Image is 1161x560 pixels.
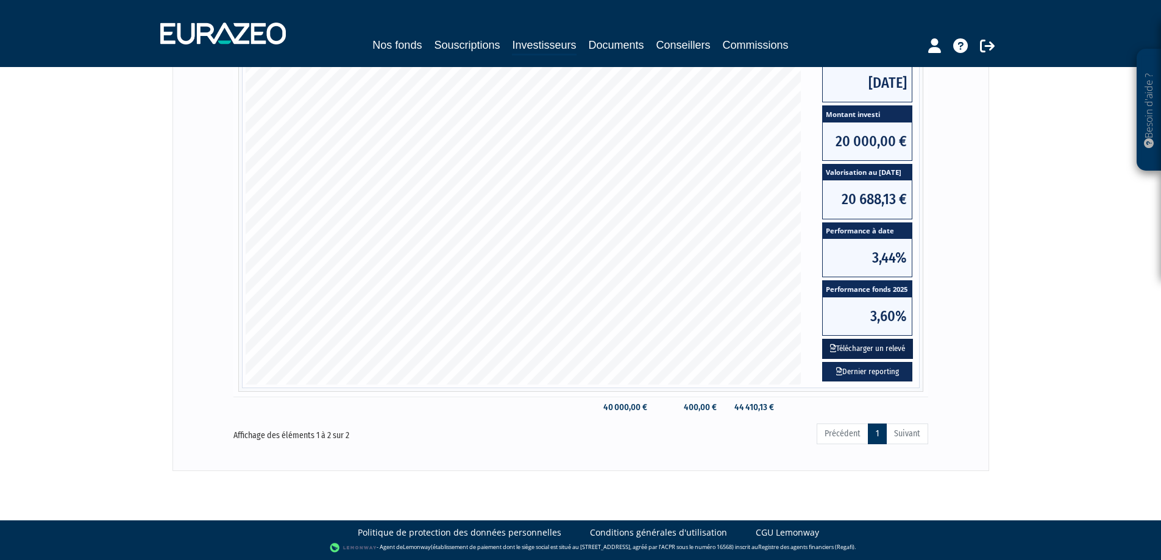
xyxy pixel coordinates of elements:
a: Conditions générales d'utilisation [590,526,727,539]
a: Nos fonds [372,37,422,54]
a: Conseillers [656,37,711,54]
a: CGU Lemonway [756,526,819,539]
a: Documents [589,37,644,54]
img: logo-lemonway.png [330,542,377,554]
span: 3,60% [823,297,912,335]
a: Registre des agents financiers (Regafi) [758,543,854,551]
a: Dernier reporting [822,362,912,382]
a: Lemonway [403,543,431,551]
td: 400,00 € [653,397,723,418]
span: 20 688,13 € [823,180,912,218]
span: 20 000,00 € [823,122,912,160]
td: 40 000,00 € [592,397,653,418]
div: - Agent de (établissement de paiement dont le siège social est situé au [STREET_ADDRESS], agréé p... [12,542,1149,554]
span: 3,44% [823,239,912,277]
button: Télécharger un relevé [822,339,913,359]
a: 1 [868,424,887,444]
span: [DATE] [823,64,912,102]
span: Montant investi [823,106,912,122]
a: Politique de protection des données personnelles [358,526,561,539]
div: Affichage des éléments 1 à 2 sur 2 [233,422,513,442]
a: Souscriptions [434,37,500,54]
a: Commissions [723,37,789,54]
span: Performance à date [823,223,912,239]
img: 1732889491-logotype_eurazeo_blanc_rvb.png [160,23,286,44]
td: 44 410,13 € [723,397,780,418]
a: Investisseurs [512,37,576,55]
p: Besoin d'aide ? [1142,55,1156,165]
span: Performance fonds 2025 [823,281,912,297]
span: Valorisation au [DATE] [823,165,912,181]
